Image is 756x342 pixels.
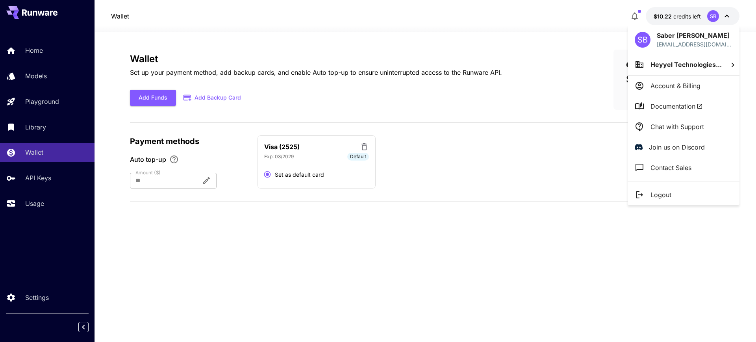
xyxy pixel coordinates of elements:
p: [EMAIL_ADDRESS][DOMAIN_NAME] [657,40,732,48]
span: Documentation [650,102,703,111]
p: Join us on Discord [649,142,705,152]
p: Account & Billing [650,81,700,91]
p: Logout [650,190,671,200]
button: Heyyel Technologies... [628,54,739,75]
p: Saber [PERSON_NAME] [657,31,732,40]
span: Heyyel Technologies... [650,61,722,68]
div: saber.benrejeb@heyyel.com [657,40,732,48]
p: Chat with Support [650,122,704,131]
div: SB [635,32,650,48]
p: Contact Sales [650,163,691,172]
